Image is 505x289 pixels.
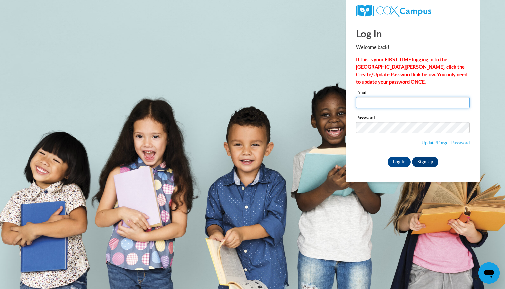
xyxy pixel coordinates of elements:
strong: If this is your FIRST TIME logging in to the [GEOGRAPHIC_DATA][PERSON_NAME], click the Create/Upd... [356,57,467,85]
input: Log In [388,157,411,167]
label: Email [356,90,470,97]
p: Welcome back! [356,44,470,51]
img: COX Campus [356,5,431,17]
a: COX Campus [356,5,470,17]
iframe: Button to launch messaging window [478,262,500,284]
a: Update/Forgot Password [421,140,470,145]
h1: Log In [356,27,470,40]
label: Password [356,115,470,122]
a: Sign Up [412,157,438,167]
